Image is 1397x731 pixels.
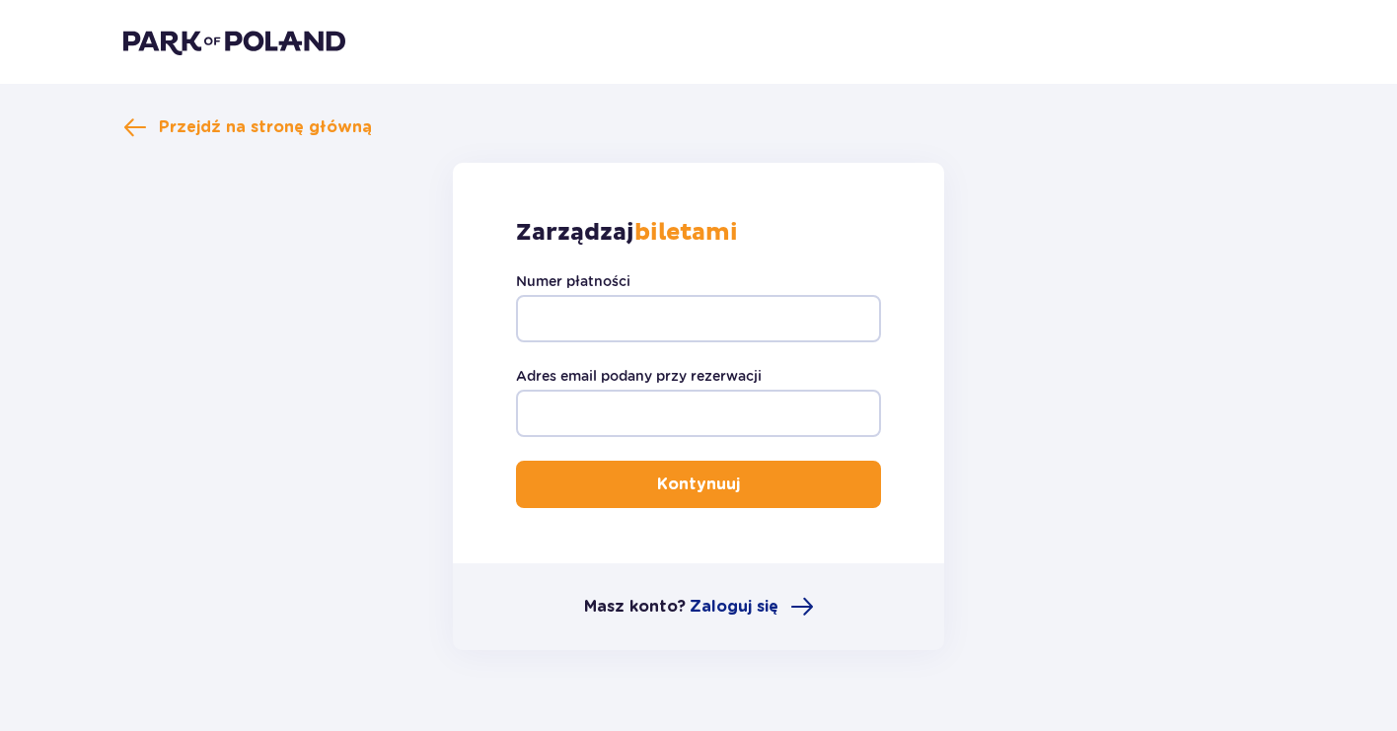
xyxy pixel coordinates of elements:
[123,28,345,55] img: Park of Poland logo
[123,115,372,139] a: Przejdź na stronę główną
[516,271,630,291] label: Numer płatności
[516,218,738,248] p: Zarządzaj
[690,596,778,618] span: Zaloguj się
[634,218,738,248] strong: biletami
[657,474,740,495] p: Kontynuuj
[584,596,686,618] p: Masz konto?
[516,366,762,386] label: Adres email podany przy rezerwacji
[690,595,814,619] a: Zaloguj się
[516,461,881,508] button: Kontynuuj
[159,116,372,138] span: Przejdź na stronę główną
